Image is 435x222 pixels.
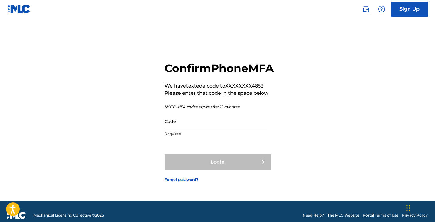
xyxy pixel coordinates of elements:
[378,5,385,13] img: help
[165,90,274,97] p: Please enter that code in the space below
[165,61,274,75] h2: Confirm Phone MFA
[7,212,26,219] img: logo
[391,2,428,17] a: Sign Up
[405,193,435,222] iframe: Chat Widget
[165,82,274,90] p: We have texted a code to XXXXXXXX4853
[7,5,31,13] img: MLC Logo
[165,104,274,110] p: NOTE: MFA codes expire after 15 minutes
[33,213,104,218] span: Mechanical Licensing Collective © 2025
[363,213,398,218] a: Portal Terms of Use
[362,5,369,13] img: search
[165,131,267,137] p: Required
[402,213,428,218] a: Privacy Policy
[360,3,372,15] a: Public Search
[303,213,324,218] a: Need Help?
[376,3,388,15] div: Help
[406,199,410,217] div: Drag
[328,213,359,218] a: The MLC Website
[165,177,198,182] a: Forgot password?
